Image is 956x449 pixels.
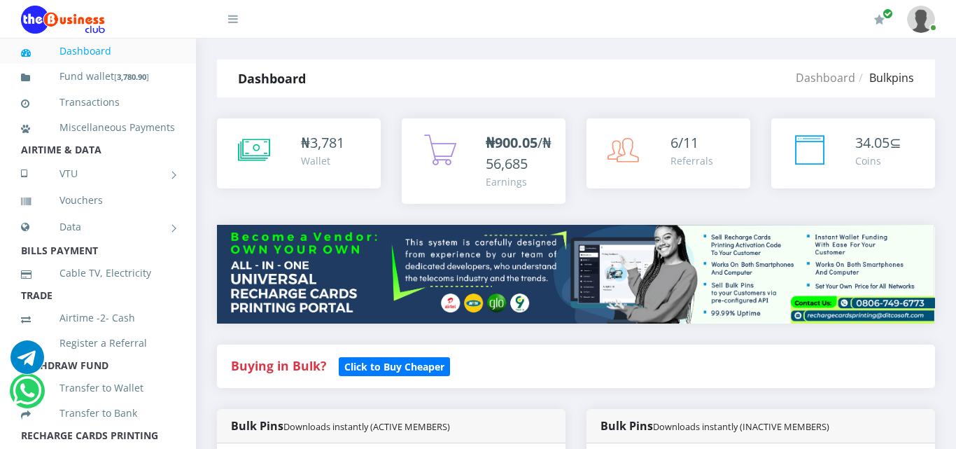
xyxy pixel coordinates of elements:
a: VTU [21,156,175,191]
span: /₦56,685 [486,133,551,173]
a: ₦900.05/₦56,685 Earnings [402,118,565,204]
span: Renew/Upgrade Subscription [883,8,893,19]
strong: Bulk Pins [600,418,829,434]
a: Dashboard [21,35,175,67]
a: Register a Referral [21,327,175,359]
span: 3,781 [310,133,344,152]
a: Click to Buy Cheaper [339,357,450,374]
a: Vouchers [21,184,175,216]
b: Click to Buy Cheaper [344,360,444,373]
small: Downloads instantly (ACTIVE MEMBERS) [283,420,450,433]
small: Downloads instantly (INACTIVE MEMBERS) [653,420,829,433]
a: ₦3,781 Wallet [217,118,381,188]
a: Chat for support [10,351,44,374]
strong: Buying in Bulk? [231,357,326,374]
a: Dashboard [796,70,855,85]
img: Logo [21,6,105,34]
div: Earnings [486,174,551,189]
span: 34.05 [855,133,890,152]
strong: Bulk Pins [231,418,450,434]
div: Coins [855,153,901,168]
div: Referrals [670,153,713,168]
a: Airtime -2- Cash [21,302,175,334]
b: 3,780.90 [117,71,146,82]
div: Wallet [301,153,344,168]
img: User [907,6,935,33]
span: 6/11 [670,133,698,152]
a: Transactions [21,86,175,118]
a: 6/11 Referrals [586,118,750,188]
a: Miscellaneous Payments [21,111,175,144]
a: Fund wallet[3,780.90] [21,60,175,93]
li: Bulkpins [855,69,914,86]
div: ⊆ [855,132,901,153]
a: Chat for support [13,385,41,408]
b: ₦900.05 [486,133,537,152]
a: Data [21,209,175,244]
img: multitenant_rcp.png [217,225,935,324]
i: Renew/Upgrade Subscription [874,14,885,25]
strong: Dashboard [238,70,306,87]
a: Transfer to Bank [21,397,175,429]
a: Cable TV, Electricity [21,257,175,289]
small: [ ] [114,71,149,82]
div: ₦ [301,132,344,153]
a: Transfer to Wallet [21,372,175,404]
